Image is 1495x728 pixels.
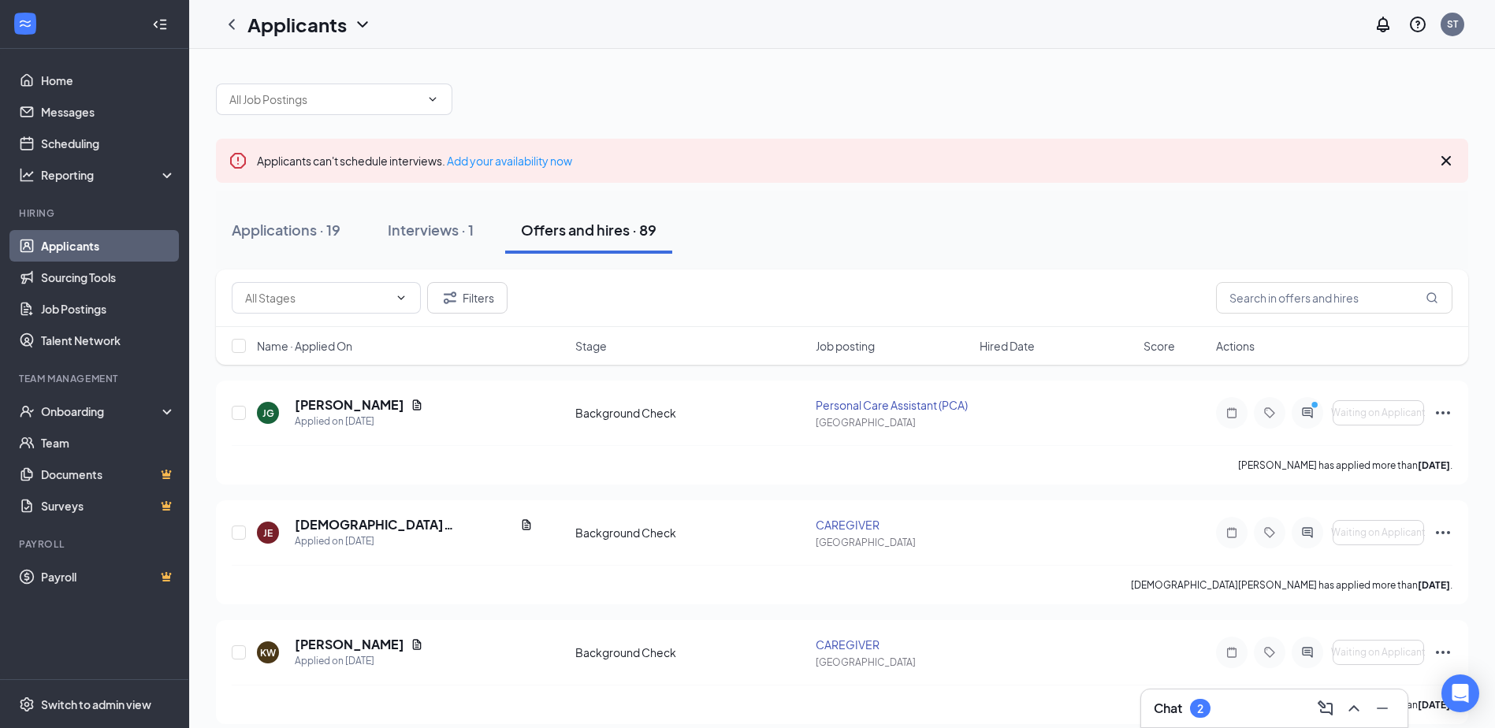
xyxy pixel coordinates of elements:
div: Payroll [19,537,173,551]
b: [DATE] [1418,579,1450,591]
div: Background Check [575,644,807,660]
h5: [DEMOGRAPHIC_DATA][PERSON_NAME] [295,516,514,533]
span: Waiting on Applicant [1331,647,1426,658]
a: DocumentsCrown [41,459,176,490]
a: Job Postings [41,293,176,325]
svg: Tag [1260,646,1279,659]
div: Applied on [DATE] [295,414,423,429]
a: Add your availability now [447,154,572,168]
svg: Document [411,638,423,651]
svg: Filter [441,288,459,307]
button: ChevronUp [1341,696,1367,721]
svg: Cross [1437,151,1456,170]
svg: Minimize [1373,699,1392,718]
button: Waiting on Applicant [1333,400,1424,425]
svg: QuestionInfo [1408,15,1427,34]
svg: Ellipses [1434,523,1452,542]
input: All Job Postings [229,91,420,108]
div: [GEOGRAPHIC_DATA] [816,416,970,429]
div: Background Check [575,405,807,421]
button: Waiting on Applicant [1333,520,1424,545]
span: Stage [575,338,607,354]
svg: Ellipses [1434,643,1452,662]
span: Score [1144,338,1175,354]
button: ComposeMessage [1313,696,1338,721]
h5: [PERSON_NAME] [295,636,404,653]
button: Minimize [1370,696,1395,721]
svg: Collapse [152,17,168,32]
svg: MagnifyingGlass [1426,292,1438,304]
div: [GEOGRAPHIC_DATA] [816,536,970,549]
div: Personal Care Assistant (PCA) [816,397,970,413]
div: 2 [1197,702,1203,715]
div: Switch to admin view [41,696,151,712]
div: Hiring [19,206,173,220]
span: Name · Applied On [257,338,352,354]
a: Home [41,65,176,96]
svg: Tag [1260,407,1279,419]
button: Waiting on Applicant [1333,640,1424,665]
svg: Note [1222,646,1241,659]
p: [PERSON_NAME] has applied more than . [1238,459,1452,472]
div: CAREGIVER [816,637,970,652]
a: Scheduling [41,128,176,159]
button: Filter Filters [427,282,508,314]
a: Sourcing Tools [41,262,176,293]
b: [DATE] [1418,459,1450,471]
div: Applications · 19 [232,220,340,240]
span: Waiting on Applicant [1331,527,1426,538]
svg: Note [1222,526,1241,539]
svg: ActiveChat [1298,407,1317,419]
div: [GEOGRAPHIC_DATA] [816,656,970,669]
div: Open Intercom Messenger [1441,674,1479,712]
svg: Analysis [19,167,35,183]
span: Actions [1216,338,1255,354]
svg: Notifications [1374,15,1393,34]
div: Offers and hires · 89 [521,220,656,240]
a: Applicants [41,230,176,262]
svg: Document [520,518,533,531]
div: Background Check [575,525,807,540]
h5: [PERSON_NAME] [295,396,404,414]
div: Team Management [19,372,173,385]
a: Messages [41,96,176,128]
svg: Error [229,151,247,170]
span: Applicants can't schedule interviews. [257,154,572,168]
svg: Tag [1260,526,1279,539]
svg: UserCheck [19,403,35,419]
div: JE [263,526,273,540]
span: Job posting [816,338,875,354]
div: Applied on [DATE] [295,533,533,549]
p: [DEMOGRAPHIC_DATA][PERSON_NAME] has applied more than . [1131,578,1452,592]
h1: Applicants [247,11,347,38]
input: Search in offers and hires [1216,282,1452,314]
svg: ChevronDown [426,93,439,106]
div: Interviews · 1 [388,220,474,240]
svg: Document [411,399,423,411]
a: PayrollCrown [41,561,176,592]
svg: Note [1222,407,1241,419]
span: Hired Date [980,338,1035,354]
svg: ComposeMessage [1316,699,1335,718]
svg: Settings [19,696,35,712]
span: Waiting on Applicant [1331,407,1426,418]
a: SurveysCrown [41,490,176,522]
svg: ActiveChat [1298,526,1317,539]
svg: ActiveChat [1298,646,1317,659]
input: All Stages [245,289,389,306]
h3: Chat [1154,700,1182,717]
b: [DATE] [1418,699,1450,711]
div: JG [262,407,274,420]
svg: WorkstreamLogo [17,16,33,32]
svg: ChevronDown [353,15,372,34]
a: Talent Network [41,325,176,356]
div: CAREGIVER [816,517,970,533]
div: KW [260,646,276,659]
svg: ChevronLeft [222,15,241,34]
div: Reporting [41,167,177,183]
svg: Ellipses [1434,403,1452,422]
a: Team [41,427,176,459]
div: Applied on [DATE] [295,653,423,669]
svg: ChevronUp [1344,699,1363,718]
